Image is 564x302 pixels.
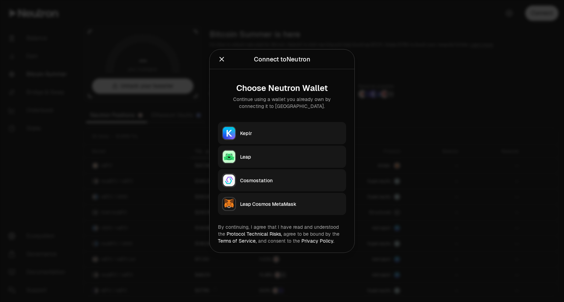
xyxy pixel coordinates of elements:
[223,198,235,210] img: Leap Cosmos MetaMask
[240,130,342,137] div: Keplr
[223,127,235,140] img: Keplr
[218,193,346,215] button: Leap Cosmos MetaMaskLeap Cosmos MetaMask
[240,201,342,208] div: Leap Cosmos MetaMask
[218,224,346,244] div: By continuing, I agree that I have read and understood the agree to be bound by the and consent t...
[218,146,346,168] button: LeapLeap
[227,231,282,237] a: Protocol Technical Risks,
[223,151,235,163] img: Leap
[218,122,346,144] button: KeplrKeplr
[218,238,257,244] a: Terms of Service,
[223,96,341,110] div: Continue using a wallet you already own by connecting it to [GEOGRAPHIC_DATA].
[223,83,341,93] div: Choose Neutron Wallet
[301,238,334,244] a: Privacy Policy.
[240,177,342,184] div: Cosmostation
[254,54,310,64] div: Connect to Neutron
[240,153,342,160] div: Leap
[223,174,235,187] img: Cosmostation
[218,169,346,192] button: CosmostationCosmostation
[218,54,226,64] button: Close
